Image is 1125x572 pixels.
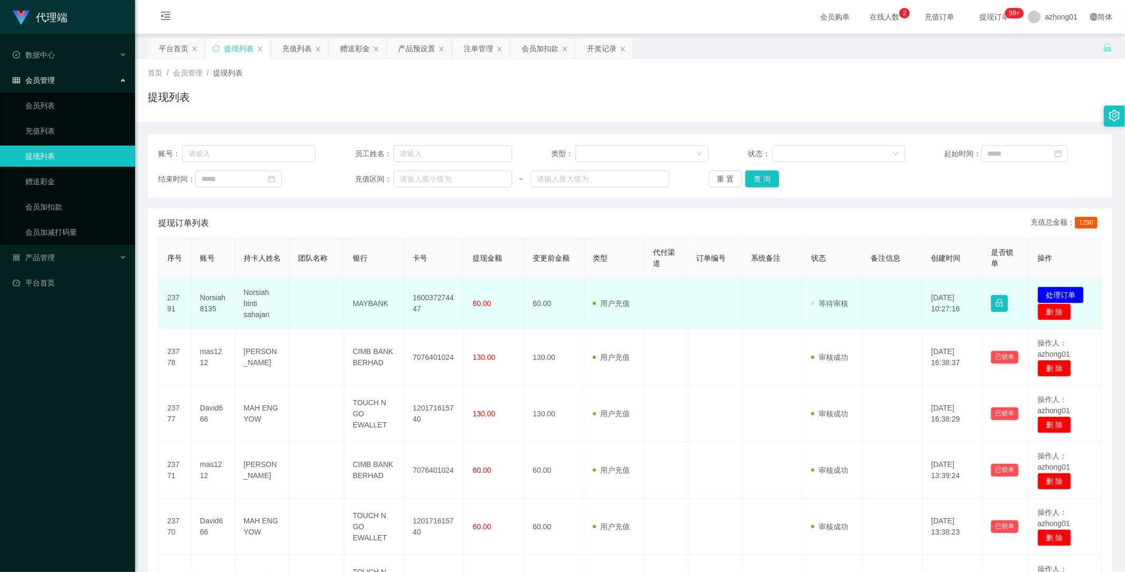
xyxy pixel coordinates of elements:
[1037,508,1070,528] span: 操作人：azhong01
[13,13,68,21] a: 代理端
[191,386,235,442] td: David666
[13,76,55,84] span: 会员管理
[191,499,235,555] td: David666
[405,329,465,386] td: 7076401024
[899,8,910,18] sup: 2
[159,499,191,555] td: 23770
[974,13,1014,21] span: 提现订单
[159,278,191,329] td: 23791
[355,148,393,159] span: 员工姓名：
[473,299,491,308] span: 60.00
[13,254,20,261] i: 图标: appstore-o
[593,409,630,418] span: 用户充值
[811,299,848,308] span: 等待审核
[353,254,368,262] span: 银行
[13,272,127,293] a: 图标: dashboard平台首页
[1103,43,1112,52] i: 图标: unlock
[945,148,982,159] span: 起始时间：
[991,248,1013,268] span: 是否锁单
[524,499,584,555] td: 60.00
[405,278,465,329] td: 160037274447
[25,222,127,243] a: 会员加减打码量
[1054,150,1062,157] i: 图标: calendar
[991,351,1018,364] button: 已锁单
[191,329,235,386] td: mas1212
[167,69,169,77] span: /
[159,329,191,386] td: 23778
[1090,13,1098,21] i: 图标: global
[751,254,781,262] span: 系统备注
[13,77,20,84] i: 图标: table
[398,39,435,59] div: 产品预设置
[13,51,55,59] span: 数据中心
[1037,395,1070,415] span: 操作人：azhong01
[405,499,465,555] td: 120171615740
[464,39,493,59] div: 注单管理
[923,329,983,386] td: [DATE] 16:38:37
[991,520,1018,533] button: 已锁单
[235,329,290,386] td: [PERSON_NAME]
[282,39,312,59] div: 充值列表
[340,39,370,59] div: 赠送彩金
[344,442,405,499] td: CIMB BANK BERHAD
[393,145,512,162] input: 请输入
[1005,8,1024,18] sup: 1208
[200,254,215,262] span: 账号
[159,386,191,442] td: 23777
[524,442,584,499] td: 60.00
[405,386,465,442] td: 120171615740
[235,386,290,442] td: MAH ENG YOW
[512,174,531,185] span: ~
[167,254,182,262] span: 序号
[709,170,743,187] button: 重 置
[25,120,127,141] a: 充值列表
[593,522,630,531] span: 用户充值
[25,95,127,116] a: 会员列表
[393,170,512,187] input: 请输入最小值为
[1037,473,1071,490] button: 删 除
[524,329,584,386] td: 130.00
[182,145,315,162] input: 请输入
[1037,303,1071,320] button: 删 除
[923,499,983,555] td: [DATE] 13:38:23
[13,51,20,59] i: 图标: check-circle-o
[903,8,907,18] p: 2
[344,386,405,442] td: TOUCH N GO EWALLET
[864,13,905,21] span: 在线人数
[587,39,617,59] div: 开奖记录
[344,329,405,386] td: CIMB BANK BERHAD
[1037,452,1070,471] span: 操作人：azhong01
[892,150,899,158] i: 图标: down
[620,46,626,52] i: 图标: close
[373,46,379,52] i: 图标: close
[257,46,263,52] i: 图标: close
[811,409,848,418] span: 审核成功
[811,353,848,361] span: 审核成功
[405,442,465,499] td: 7076401024
[531,170,669,187] input: 请输入最大值为
[697,254,726,262] span: 订单编号
[191,442,235,499] td: mas1212
[148,89,190,105] h1: 提现列表
[593,254,608,262] span: 类型
[224,39,254,59] div: 提现列表
[413,254,428,262] span: 卡号
[473,254,502,262] span: 提现金额
[36,1,68,34] h1: 代理端
[235,499,290,555] td: MAH ENG YOW
[158,217,209,230] span: 提现订单列表
[244,254,281,262] span: 持卡人姓名
[1037,360,1071,377] button: 删 除
[533,254,570,262] span: 变更前金额
[811,254,826,262] span: 状态
[148,1,184,34] i: 图标: menu-fold
[923,442,983,499] td: [DATE] 13:39:24
[593,466,630,474] span: 用户充值
[158,148,182,159] span: 账号：
[438,46,445,52] i: 图标: close
[923,386,983,442] td: [DATE] 16:38:29
[213,45,220,52] i: 图标: sync
[562,46,568,52] i: 图标: close
[991,407,1018,420] button: 已锁单
[524,386,584,442] td: 130.00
